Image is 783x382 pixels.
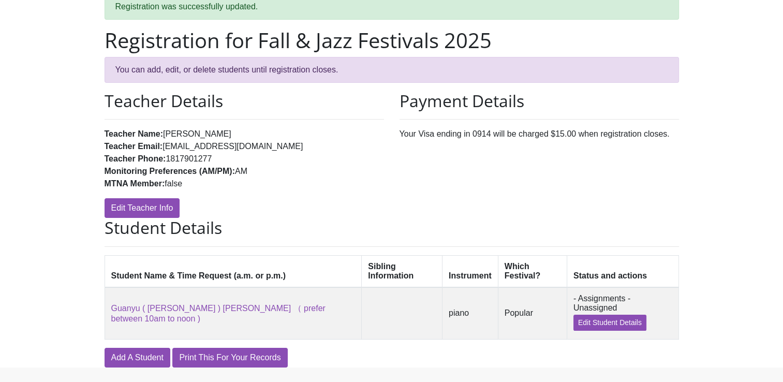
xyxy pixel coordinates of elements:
[567,287,678,340] td: - Assignments - Unassigned
[105,140,384,153] li: [EMAIL_ADDRESS][DOMAIN_NAME]
[498,287,567,340] td: Popular
[442,255,498,287] th: Instrument
[573,315,646,331] a: Edit Student Details
[105,255,362,287] th: Student Name & Time Request (a.m. or p.m.)
[105,198,180,218] a: Edit Teacher Info
[105,348,170,368] a: Add A Student
[400,91,679,111] h2: Payment Details
[105,178,384,190] li: false
[105,167,235,175] strong: Monitoring Preferences (AM/PM):
[105,57,679,83] div: You can add, edit, or delete students until registration closes.
[105,91,384,111] h2: Teacher Details
[111,304,326,323] a: Guanyu ( [PERSON_NAME] ) [PERSON_NAME] （ prefer between 10am to noon )
[105,128,384,140] li: [PERSON_NAME]
[105,142,163,151] strong: Teacher Email:
[172,348,287,368] a: Print This For Your Records
[105,129,164,138] strong: Teacher Name:
[105,179,165,188] strong: MTNA Member:
[105,28,679,53] h1: Registration for Fall & Jazz Festivals 2025
[105,154,166,163] strong: Teacher Phone:
[105,218,679,238] h2: Student Details
[498,255,567,287] th: Which Festival?
[362,255,442,287] th: Sibling Information
[567,255,678,287] th: Status and actions
[442,287,498,340] td: piano
[105,165,384,178] li: AM
[392,91,687,218] div: Your Visa ending in 0914 will be charged $15.00 when registration closes.
[105,153,384,165] li: 1817901277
